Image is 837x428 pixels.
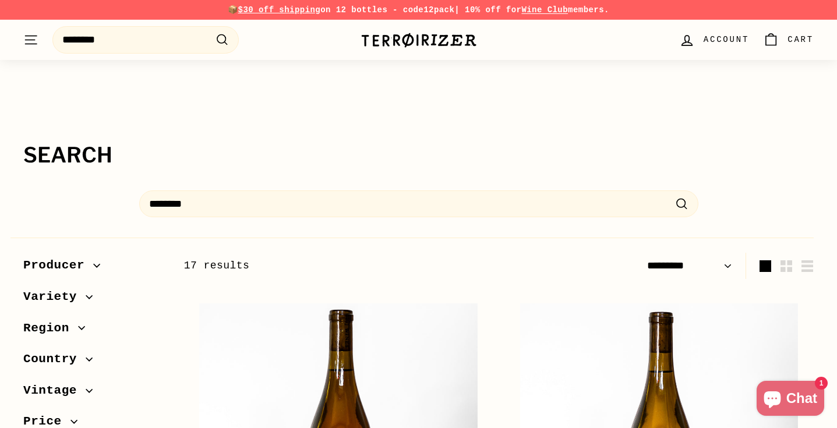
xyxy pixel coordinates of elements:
[23,378,165,409] button: Vintage
[23,316,165,347] button: Region
[704,33,749,46] span: Account
[787,33,814,46] span: Cart
[756,23,821,57] a: Cart
[423,5,454,15] strong: 12pack
[23,256,93,275] span: Producer
[23,381,86,401] span: Vintage
[23,346,165,378] button: Country
[23,287,86,307] span: Variety
[23,3,814,16] p: 📦 on 12 bottles - code | 10% off for members.
[23,144,814,167] h1: Search
[23,284,165,316] button: Variety
[23,349,86,369] span: Country
[753,381,828,419] inbox-online-store-chat: Shopify online store chat
[23,253,165,284] button: Producer
[521,5,568,15] a: Wine Club
[672,23,756,57] a: Account
[238,5,321,15] span: $30 off shipping
[184,257,499,274] div: 17 results
[23,319,78,338] span: Region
